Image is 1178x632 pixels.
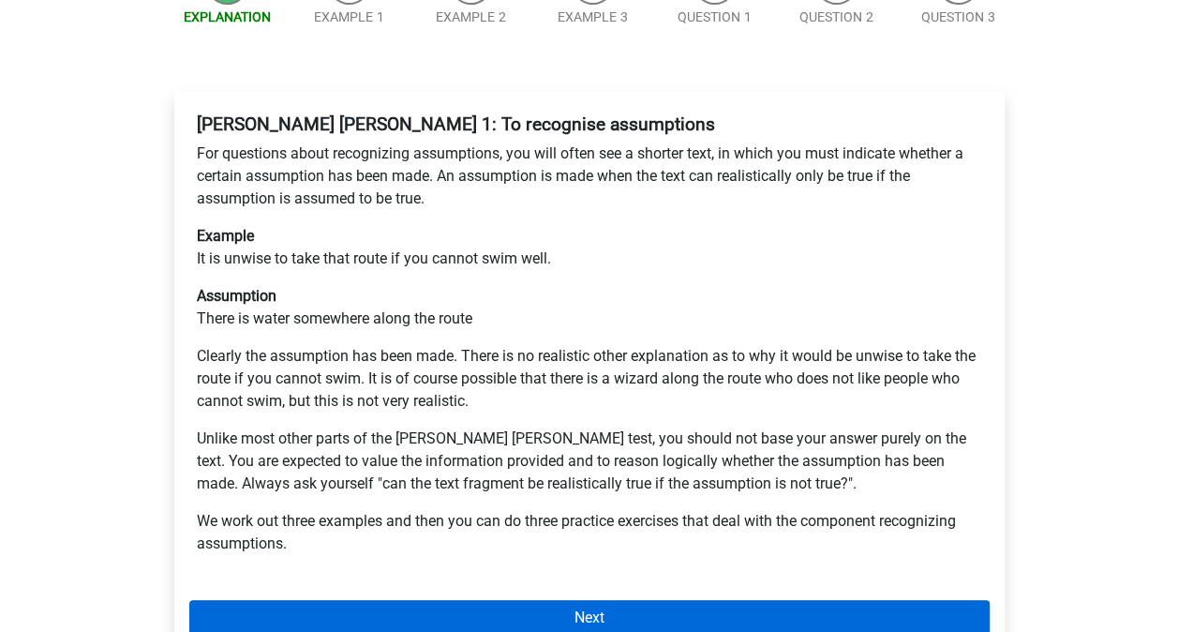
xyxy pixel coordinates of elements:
a: Example 3 [558,9,628,24]
p: Unlike most other parts of the [PERSON_NAME] [PERSON_NAME] test, you should not base your answer ... [197,428,982,495]
a: Example 1 [314,9,384,24]
a: Question 1 [678,9,752,24]
a: Explanation [184,9,271,24]
p: It is unwise to take that route if you cannot swim well. [197,225,982,270]
a: Question 2 [799,9,873,24]
b: [PERSON_NAME] [PERSON_NAME] 1: To recognise assumptions [197,113,715,135]
b: Example [197,227,254,245]
b: Assumption [197,287,276,305]
p: Clearly the assumption has been made. There is no realistic other explanation as to why it would ... [197,345,982,413]
a: Question 3 [921,9,995,24]
p: There is water somewhere along the route [197,285,982,330]
a: Example 2 [436,9,506,24]
p: For questions about recognizing assumptions, you will often see a shorter text, in which you must... [197,143,982,210]
p: We work out three examples and then you can do three practice exercises that deal with the compon... [197,510,982,555]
